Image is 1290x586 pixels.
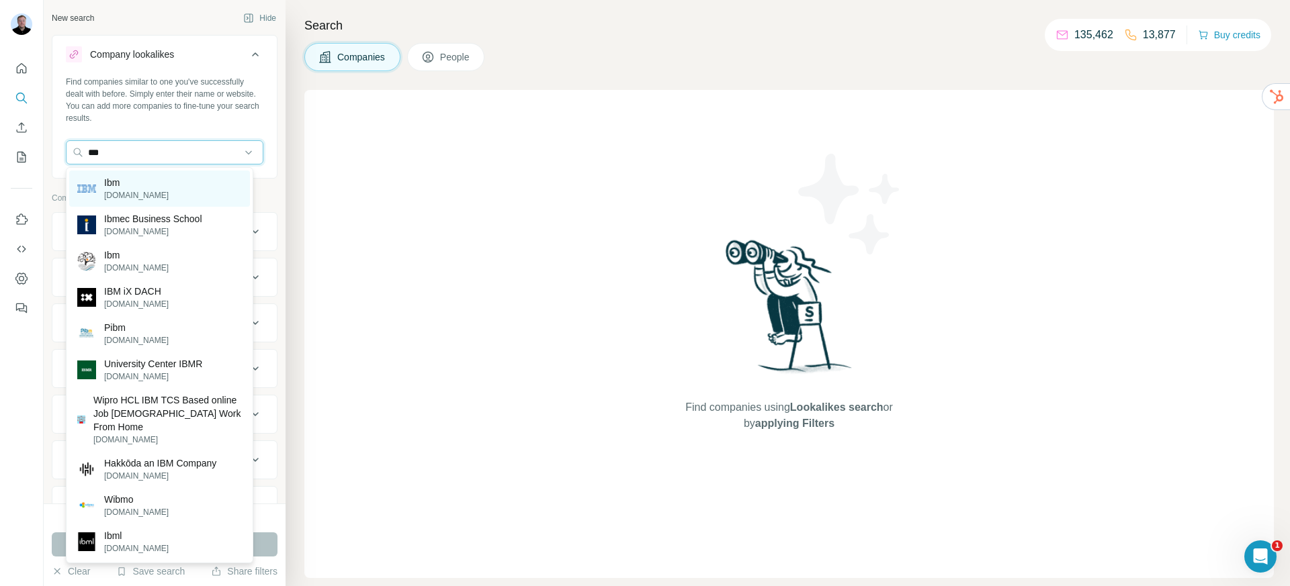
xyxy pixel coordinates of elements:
img: Ibml [77,532,96,551]
img: IBM iX DACH [77,288,96,307]
p: [DOMAIN_NAME] [104,189,169,201]
img: Wibmo [77,496,96,515]
p: [DOMAIN_NAME] [93,434,242,446]
button: Share filters [211,565,277,578]
p: Wibmo [104,493,169,506]
span: 1 [1272,540,1283,551]
img: Ibm [77,252,96,271]
button: Industry [52,261,277,293]
p: Wipro HCL IBM TCS Based online Job [DEMOGRAPHIC_DATA] Work From Home [93,393,242,434]
div: Company lookalikes [90,48,174,61]
p: [DOMAIN_NAME] [104,371,202,383]
button: Search [11,86,32,110]
p: [DOMAIN_NAME] [104,262,169,274]
p: Ibm [104,176,169,189]
button: Hide [234,8,286,28]
img: Pibm [77,324,96,343]
img: Surfe Illustration - Stars [789,144,910,264]
span: Companies [337,50,386,64]
p: [DOMAIN_NAME] [104,334,169,346]
button: Keywords [52,489,277,522]
button: Company [52,215,277,248]
p: Company information [52,192,277,204]
button: HQ location [52,307,277,339]
img: Hakkōda an IBM Company [77,460,96,479]
img: Ibm [77,185,96,192]
img: Surfe Illustration - Woman searching with binoculars [720,236,859,386]
p: [DOMAIN_NAME] [104,298,169,310]
iframe: Intercom live chat [1244,540,1277,573]
span: People [440,50,471,64]
img: Ibmec Business School [77,215,96,234]
button: Save search [116,565,185,578]
button: Annual revenue ($) [52,352,277,385]
button: Feedback [11,296,32,320]
button: Enrich CSV [11,115,32,140]
button: Buy credits [1198,26,1260,44]
p: Ibmec Business School [104,212,202,226]
button: Technologies [52,444,277,476]
img: Avatar [11,13,32,35]
button: Use Surfe on LinkedIn [11,207,32,232]
div: New search [52,12,94,24]
h4: Search [304,16,1274,35]
img: Wipro HCL IBM TCS Based online Job internship Work From Home [77,416,85,424]
button: Company lookalikes [52,38,277,76]
div: Find companies similar to one you've successfully dealt with before. Simply enter their name or w... [66,76,263,124]
p: 13,877 [1143,27,1176,43]
button: Employees (size) [52,398,277,430]
p: Pibm [104,321,169,334]
p: Ibm [104,248,169,262]
span: Find companies using or by [681,399,896,432]
p: University Center IBMR [104,357,202,371]
p: Hakkōda an IBM Company [104,456,216,470]
p: 135,462 [1074,27,1113,43]
button: My lists [11,145,32,169]
button: Dashboard [11,266,32,291]
p: Ibml [104,529,169,542]
p: IBM iX DACH [104,285,169,298]
p: [DOMAIN_NAME] [104,506,169,518]
p: [DOMAIN_NAME] [104,226,202,238]
img: University Center IBMR [77,360,96,379]
button: Quick start [11,56,32,81]
button: Clear [52,565,90,578]
p: [DOMAIN_NAME] [104,470,216,482]
span: Lookalikes search [790,401,884,413]
span: applying Filters [755,418,834,429]
p: [DOMAIN_NAME] [104,542,169,554]
button: Use Surfe API [11,237,32,261]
